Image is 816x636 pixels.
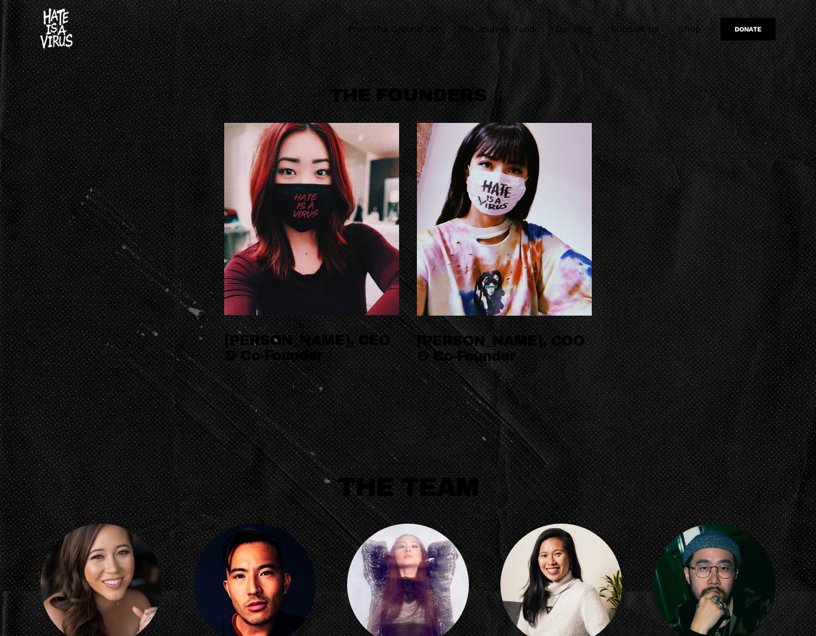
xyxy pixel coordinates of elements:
img: #HATEISAVIRUS [40,8,72,50]
a: Support Us [611,23,658,36]
a: From The Ground Up [348,23,438,36]
h4: [PERSON_NAME], COO & Co-Founder [417,333,592,364]
a: Donate [720,18,776,40]
a: The Journey Fund [457,23,535,36]
a: Our Blog [555,23,592,36]
p: THE TEAM [40,472,776,503]
a: Shop [678,23,700,36]
h4: [PERSON_NAME], CEO & Co-Founder [224,333,399,363]
h3: THE FOUNDERS [224,86,592,106]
